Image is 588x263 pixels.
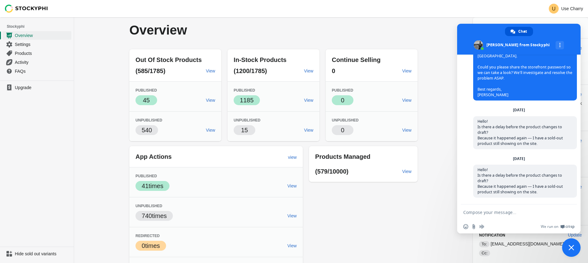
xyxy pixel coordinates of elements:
[463,224,468,229] span: Insert an emoji
[234,68,267,74] span: (1200/1785)
[136,88,157,92] span: Published
[568,232,582,237] span: Update
[546,2,586,15] button: Avatar with initials UUse Charry
[136,56,202,63] span: Out Of Stock Products
[304,68,313,73] span: View
[2,31,71,40] a: Overview
[541,224,558,229] span: We run on
[15,251,70,257] span: Hide sold out variants
[402,128,411,133] span: View
[7,23,74,30] span: Stockyphi
[136,234,160,238] span: Redirected
[463,204,562,220] textarea: Compose your message...
[332,88,353,92] span: Published
[2,249,71,258] a: Hide sold out variants
[286,152,299,163] a: view
[400,125,414,136] a: View
[304,98,313,103] span: View
[203,125,218,136] a: View
[287,183,297,188] span: View
[234,56,286,63] span: In-Stock Products
[15,50,70,56] span: Products
[234,88,255,92] span: Published
[402,68,411,73] span: View
[479,241,489,247] span: To:
[341,97,344,104] span: 0
[285,180,299,191] a: View
[565,229,584,240] button: Update
[240,97,254,104] span: 1185
[142,212,167,219] span: 740 times
[287,243,297,248] span: View
[234,118,261,122] span: Unpublished
[561,6,583,11] p: Use Charry
[541,224,574,229] a: We run onCrisp
[206,128,215,133] span: View
[15,84,70,91] span: Upgrade
[285,210,299,221] a: View
[2,83,71,92] a: Upgrade
[15,41,70,47] span: Settings
[315,153,370,160] span: Products Managed
[2,40,71,49] a: Settings
[479,250,490,256] span: Cc:
[479,224,484,229] span: Audio message
[2,67,71,76] a: FAQs
[402,98,411,103] span: View
[304,128,313,133] span: View
[136,153,172,160] span: App Actions
[206,68,215,73] span: View
[477,37,572,97] span: Hi [PERSON_NAME], Thanks for contacting us. I'm Raj from [GEOGRAPHIC_DATA]. Could you please shar...
[341,127,344,134] span: 0
[302,95,316,106] a: View
[565,224,574,229] span: Crisp
[518,27,527,36] span: Chat
[402,169,411,174] span: View
[471,224,476,229] span: Send a file
[479,241,582,247] p: [EMAIL_ADDRESS][DOMAIN_NAME]
[332,68,335,74] span: 0
[513,108,525,112] div: [DATE]
[549,4,559,14] span: Avatar with initials U
[136,68,165,74] span: (585/1785)
[129,23,300,37] p: Overview
[302,65,316,76] a: View
[552,6,556,11] text: U
[288,155,297,160] span: view
[513,157,525,161] div: [DATE]
[203,95,218,106] a: View
[142,127,152,134] span: 540
[136,118,162,122] span: Unpublished
[332,56,381,63] span: Continue Selling
[143,97,150,104] span: 45
[2,58,71,67] a: Activity
[241,126,248,134] p: 15
[206,98,215,103] span: View
[332,118,359,122] span: Unpublished
[203,65,218,76] a: View
[505,27,533,36] a: Chat
[400,166,414,177] a: View
[142,242,160,249] span: 0 times
[15,32,70,39] span: Overview
[285,240,299,251] a: View
[315,168,348,175] span: (579/10000)
[287,213,297,218] span: View
[477,119,563,146] span: Hello! Is there a delay before the product changes to draft? Because it happened again — I have a...
[562,238,581,257] a: Close chat
[142,183,163,189] span: 41 times
[5,5,48,13] img: Stockyphi
[302,125,316,136] a: View
[15,59,70,65] span: Activity
[15,68,70,74] span: FAQs
[136,174,157,178] span: Published
[2,49,71,58] a: Products
[136,204,162,208] span: Unpublished
[400,65,414,76] a: View
[400,95,414,106] a: View
[479,233,563,238] h3: Notification
[477,167,563,195] span: Hello! Is there a delay before the product changes to draft? Because it happened again — I have a...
